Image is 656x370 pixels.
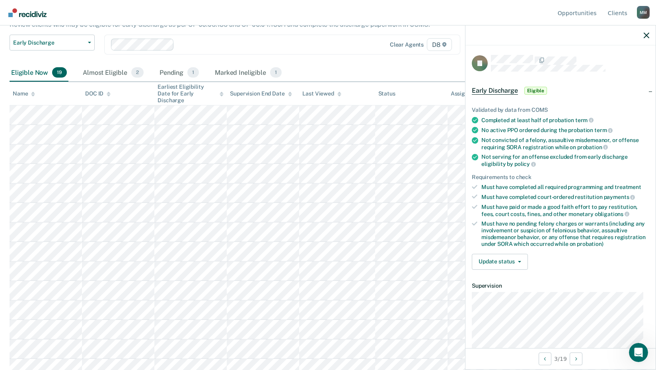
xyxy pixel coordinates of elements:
[637,6,650,19] div: M M
[524,87,547,95] span: Eligible
[637,6,650,19] button: Profile dropdown button
[577,144,608,150] span: probation
[8,8,47,17] img: Recidiviz
[570,352,582,365] button: Next Opportunity
[615,184,641,190] span: treatment
[378,90,395,97] div: Status
[481,184,649,191] div: Must have completed all required programming and
[302,90,341,97] div: Last Viewed
[481,127,649,134] div: No active PPO ordered during the probation
[52,67,67,78] span: 19
[539,352,551,365] button: Previous Opportunity
[131,67,144,78] span: 2
[10,64,68,82] div: Eligible Now
[13,90,35,97] div: Name
[472,107,649,113] div: Validated by data from COMS
[427,38,452,51] span: D8
[158,84,224,103] div: Earliest Eligibility Date for Early Discharge
[158,64,200,82] div: Pending
[481,193,649,201] div: Must have completed court-ordered restitution
[472,282,649,289] dt: Supervision
[575,117,594,123] span: term
[13,39,85,46] span: Early Discharge
[481,154,649,167] div: Not serving for an offense excluded from early discharge eligibility by
[85,90,111,97] div: DOC ID
[481,117,649,124] div: Completed at least half of probation
[577,241,603,247] span: probation)
[629,343,648,362] iframe: Intercom live chat
[81,64,145,82] div: Almost Eligible
[465,78,656,103] div: Early DischargeEligible
[472,254,528,270] button: Update status
[595,211,629,217] span: obligations
[472,87,518,95] span: Early Discharge
[230,90,292,97] div: Supervision End Date
[213,64,283,82] div: Marked Ineligible
[451,90,488,97] div: Assigned to
[465,348,656,369] div: 3 / 19
[270,67,282,78] span: 1
[472,174,649,181] div: Requirements to check
[481,220,649,247] div: Must have no pending felony charges or warrants (including any involvement or suspicion of feloni...
[594,127,613,133] span: term
[481,137,649,150] div: Not convicted of a felony, assaultive misdemeanor, or offense requiring SORA registration while on
[604,194,635,200] span: payments
[187,67,199,78] span: 1
[390,41,424,48] div: Clear agents
[481,204,649,217] div: Must have paid or made a good faith effort to pay restitution, fees, court costs, fines, and othe...
[514,161,536,167] span: policy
